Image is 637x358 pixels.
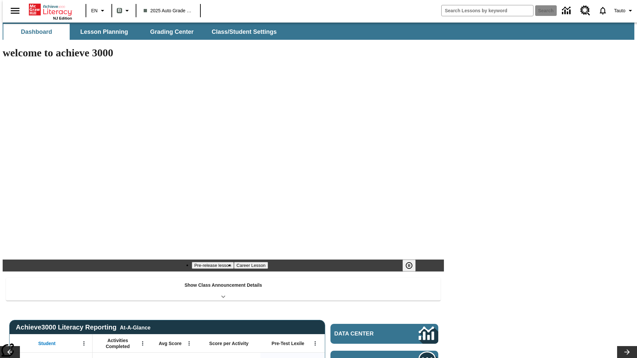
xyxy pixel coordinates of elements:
[118,6,121,15] span: B
[114,5,134,17] button: Boost Class color is gray green. Change class color
[139,24,205,40] button: Grading Center
[6,278,441,301] div: Show Class Announcement Details
[79,338,89,348] button: Open Menu
[209,340,249,346] span: Score per Activity
[192,262,234,269] button: Slide 1 Pre-release lesson
[88,5,109,17] button: Language: EN, Select a language
[442,5,533,16] input: search field
[594,2,611,19] a: Notifications
[617,346,637,358] button: Lesson carousel, Next
[402,260,422,271] div: Pause
[330,324,438,344] a: Data Center
[334,330,396,337] span: Data Center
[611,5,637,17] button: Profile/Settings
[21,28,52,36] span: Dashboard
[159,340,181,346] span: Avg Score
[80,28,128,36] span: Lesson Planning
[29,2,72,20] div: Home
[3,23,634,40] div: SubNavbar
[184,338,194,348] button: Open Menu
[212,28,277,36] span: Class/Student Settings
[576,2,594,20] a: Resource Center, Will open in new tab
[144,7,193,14] span: 2025 Auto Grade 1 B
[71,24,137,40] button: Lesson Planning
[402,260,416,271] button: Pause
[234,262,268,269] button: Slide 2 Career Lesson
[272,340,305,346] span: Pre-Test Lexile
[16,324,151,331] span: Achieve3000 Literacy Reporting
[38,340,55,346] span: Student
[150,28,193,36] span: Grading Center
[558,2,576,20] a: Data Center
[91,7,98,14] span: EN
[138,338,148,348] button: Open Menu
[3,24,283,40] div: SubNavbar
[120,324,150,331] div: At-A-Glance
[184,282,262,289] p: Show Class Announcement Details
[5,1,25,21] button: Open side menu
[206,24,282,40] button: Class/Student Settings
[29,3,72,16] a: Home
[96,337,140,349] span: Activities Completed
[3,47,444,59] h1: welcome to achieve 3000
[3,24,70,40] button: Dashboard
[614,7,625,14] span: Tauto
[310,338,320,348] button: Open Menu
[53,16,72,20] span: NJ Edition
